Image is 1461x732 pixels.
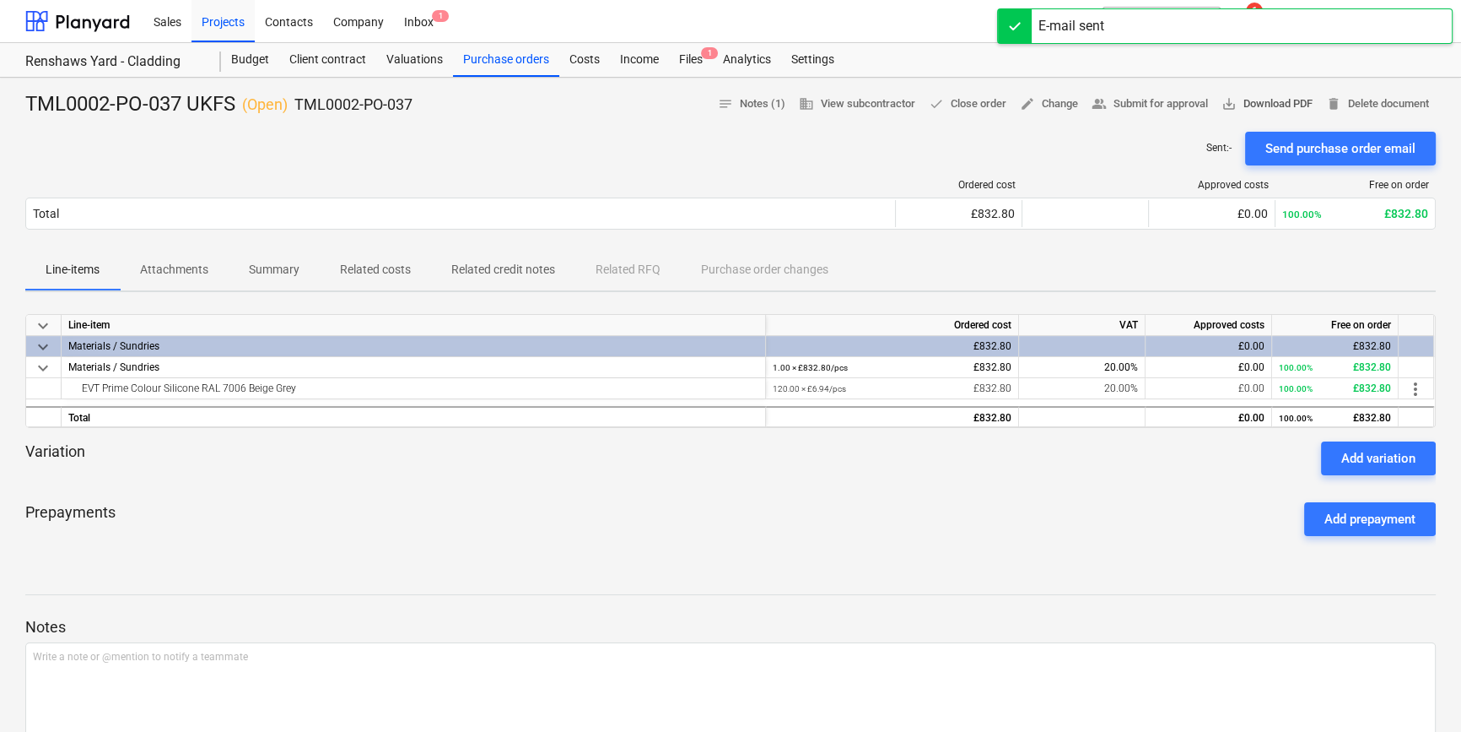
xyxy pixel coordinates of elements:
[718,96,733,111] span: notes
[279,43,376,77] a: Client contract
[1272,315,1399,336] div: Free on order
[25,442,85,475] p: Variation
[1092,95,1208,114] span: Submit for approval
[799,95,915,114] span: View subcontractor
[294,95,412,115] p: TML0002-PO-037
[1156,179,1269,191] div: Approved costs
[140,261,208,279] p: Attachments
[1265,138,1415,160] div: Send purchase order email
[1013,91,1085,117] button: Change
[773,408,1011,429] div: £832.80
[669,43,713,77] a: Files1
[62,406,766,427] div: Total
[249,261,299,279] p: Summary
[713,43,781,77] a: Analytics
[1279,336,1391,357] div: £832.80
[1206,141,1232,155] p: Sent : -
[711,91,792,117] button: Notes (1)
[766,315,1019,336] div: Ordered cost
[33,207,59,220] div: Total
[1152,378,1264,399] div: £0.00
[773,357,1011,378] div: £832.80
[1146,315,1272,336] div: Approved costs
[453,43,559,77] a: Purchase orders
[1282,207,1428,220] div: £832.80
[221,43,279,77] a: Budget
[718,95,785,114] span: Notes (1)
[451,261,555,279] p: Related credit notes
[773,363,848,372] small: 1.00 × £832.80 / pcs
[1152,336,1264,357] div: £0.00
[1085,91,1215,117] button: Submit for approval
[1221,96,1237,111] span: save_alt
[792,91,922,117] button: View subcontractor
[1279,378,1391,399] div: £832.80
[68,336,758,356] div: Materials / Sundries
[1324,508,1415,530] div: Add prepayment
[33,358,53,378] span: keyboard_arrow_down
[922,91,1013,117] button: Close order
[1156,207,1268,220] div: £0.00
[1020,95,1078,114] span: Change
[1326,96,1341,111] span: delete
[1282,179,1429,191] div: Free on order
[340,261,411,279] p: Related costs
[929,95,1006,114] span: Close order
[1319,91,1436,117] button: Delete document
[903,179,1016,191] div: Ordered cost
[1377,651,1461,732] iframe: Chat Widget
[62,315,766,336] div: Line-item
[559,43,610,77] a: Costs
[1092,96,1107,111] span: people_alt
[1019,315,1146,336] div: VAT
[1245,132,1436,165] button: Send purchase order email
[1282,209,1322,220] small: 100.00%
[25,617,1436,637] p: Notes
[1279,384,1313,393] small: 100.00%
[25,502,116,536] p: Prepayments
[1152,357,1264,378] div: £0.00
[432,10,449,22] span: 1
[1279,414,1313,423] small: 100.00%
[1215,91,1319,117] button: Download PDF
[33,337,53,357] span: keyboard_arrow_down
[1020,96,1035,111] span: edit
[1341,447,1415,469] div: Add variation
[1038,16,1104,36] div: E-mail sent
[610,43,669,77] a: Income
[1321,442,1436,475] button: Add variation
[1279,357,1391,378] div: £832.80
[1326,95,1429,114] span: Delete document
[669,43,713,77] div: Files
[1019,378,1146,399] div: 20.00%
[781,43,844,77] a: Settings
[1279,408,1391,429] div: £832.80
[25,91,412,118] div: TML0002-PO-037 UKFS
[929,96,944,111] span: done
[1221,95,1313,114] span: Download PDF
[33,316,53,336] span: keyboard_arrow_down
[773,384,846,393] small: 120.00 × £6.94 / pcs
[1304,502,1436,536] button: Add prepayment
[799,96,814,111] span: business
[1279,363,1313,372] small: 100.00%
[903,207,1015,220] div: £832.80
[701,47,718,59] span: 1
[1152,408,1264,429] div: £0.00
[68,378,758,399] div: EVT Prime Colour Silicone RAL 7006 Beige Grey
[1405,379,1426,399] span: more_vert
[46,261,100,279] p: Line-items
[376,43,453,77] a: Valuations
[68,361,159,373] span: Materials / Sundries
[242,95,288,115] p: ( Open )
[773,336,1011,357] div: £832.80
